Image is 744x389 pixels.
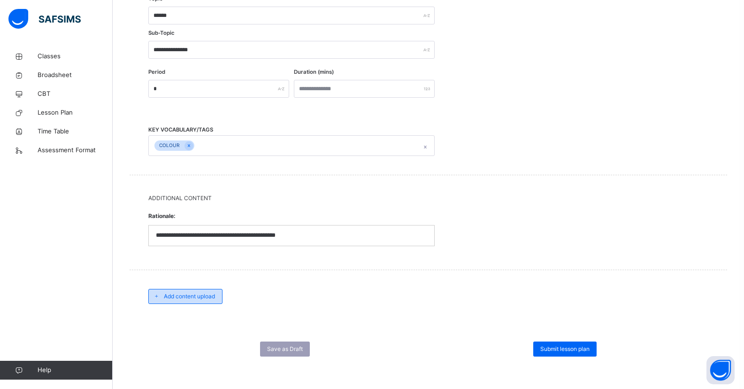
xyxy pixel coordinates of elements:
[148,194,708,202] span: Additional Content
[38,70,113,80] span: Broadsheet
[148,29,175,37] label: Sub-Topic
[38,52,113,61] span: Classes
[148,68,165,76] label: Period
[164,292,215,301] span: Add content upload
[8,9,81,29] img: safsims
[148,126,213,134] span: KEY VOCABULARY/TAGS
[38,89,113,99] span: CBT
[294,68,334,76] label: Duration (mins)
[148,207,435,225] span: Rationale:
[38,127,113,136] span: Time Table
[267,345,303,353] span: Save as Draft
[38,108,113,117] span: Lesson Plan
[540,345,590,353] span: Submit lesson plan
[38,146,113,155] span: Assessment Format
[706,356,735,384] button: Open asap
[154,140,184,151] div: COLOUR
[38,366,112,375] span: Help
